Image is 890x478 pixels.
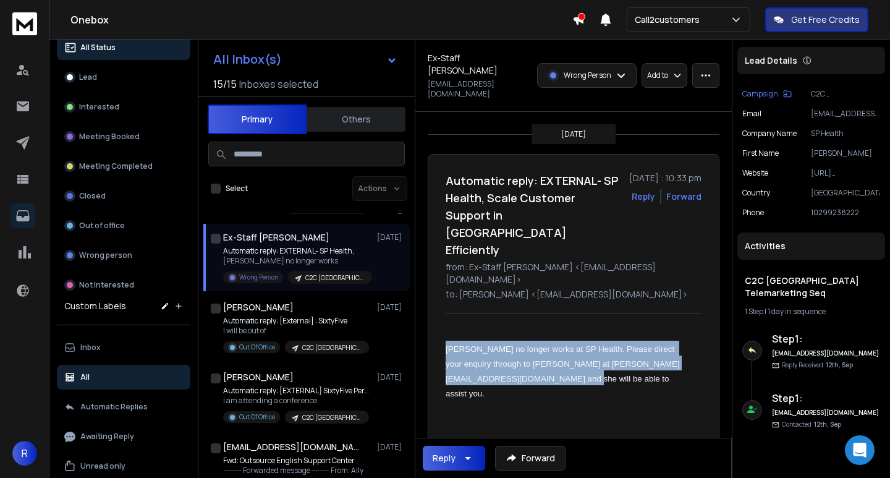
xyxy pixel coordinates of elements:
p: I will be out of [223,326,369,336]
img: logo [12,12,37,35]
p: Wrong Person [564,70,611,80]
p: I am attending a conference [223,396,371,406]
p: Out of office [79,221,125,231]
p: C2C [GEOGRAPHIC_DATA] Telemarketing Seq [811,89,880,99]
p: Get Free Credits [791,14,860,26]
p: C2C [GEOGRAPHIC_DATA] Telemarketing Seq [302,413,362,422]
div: | [745,307,878,317]
p: [DATE] [377,372,405,382]
button: Wrong person [57,243,190,268]
button: Primary [208,105,307,134]
h1: Automatic reply: EXTERNAL- SP Health, Scale Customer Support in [GEOGRAPHIC_DATA] Efficiently [446,172,622,258]
p: Closed [79,191,106,201]
div: Forward [666,190,701,203]
p: [PERSON_NAME] [811,148,880,158]
button: Get Free Credits [765,7,868,32]
h1: Ex-Staff [PERSON_NAME] [223,231,329,244]
h1: Ex-Staff [PERSON_NAME] [428,52,530,77]
p: Unread only [80,461,125,471]
div: Reply [433,452,456,464]
p: Lead Details [745,54,797,67]
p: Out Of Office [239,412,275,422]
h6: [EMAIL_ADDRESS][DOMAIN_NAME] [772,408,880,417]
span: [PERSON_NAME] no longer works at SP Health. Please direct your enquiry through to [PERSON_NAME] a... [446,344,680,398]
p: Out Of Office [239,343,275,352]
p: 10299238222 [811,208,880,218]
button: Out of office [57,213,190,238]
span: 15 / 15 [213,77,237,92]
button: All Inbox(s) [203,47,407,72]
h1: [PERSON_NAME] [223,371,294,383]
p: [DATE] [377,442,405,452]
p: Meeting Completed [79,161,153,171]
h3: Custom Labels [64,300,126,312]
p: Add to [647,70,668,80]
p: Reply Received [782,361,853,370]
button: Meeting Completed [57,154,190,179]
button: Reply [423,446,485,471]
p: [DATE] [377,302,405,312]
button: Others [307,106,405,133]
div: Activities [737,233,885,260]
p: Website [742,168,768,178]
div: Open Intercom Messenger [845,435,875,465]
p: [URL][DOMAIN_NAME] [811,168,880,178]
span: 12th, Sep [826,361,853,369]
p: Campaign [742,89,778,99]
p: Fwd: Outsource English Support Center [223,456,369,466]
p: Inbox [80,343,101,352]
p: [EMAIL_ADDRESS][DOMAIN_NAME] [428,79,530,99]
button: Meeting Booked [57,124,190,149]
p: [EMAIL_ADDRESS][DOMAIN_NAME] [811,109,880,119]
p: All Status [80,43,116,53]
p: SP Health [811,129,880,139]
p: C2C [GEOGRAPHIC_DATA] Telemarketing Seq [302,343,362,352]
button: Lead [57,65,190,90]
button: Automatic Replies [57,395,190,419]
p: Automatic reply: [External] : SixtyFive [223,316,369,326]
span: 12th, Sep [814,420,841,429]
h6: Step 1 : [772,331,880,346]
p: Awaiting Reply [80,432,134,442]
p: [GEOGRAPHIC_DATA] [811,188,880,198]
p: C2C [GEOGRAPHIC_DATA] Telemarketing Seq [305,273,365,283]
p: Wrong person [79,250,132,260]
h6: [EMAIL_ADDRESS][DOMAIN_NAME] [772,349,880,358]
h3: Inboxes selected [239,77,318,92]
p: [PERSON_NAME] no longer works [223,256,371,266]
p: Lead [79,72,97,82]
p: Contacted [782,420,841,429]
p: [DATE] [561,129,586,139]
p: Not Interested [79,280,134,290]
button: Closed [57,184,190,208]
h1: All Inbox(s) [213,53,282,66]
p: Wrong Person [239,273,278,282]
button: Reply [632,190,655,203]
button: Inbox [57,335,190,360]
h1: Onebox [70,12,572,27]
span: 1 Step [745,306,763,317]
button: Interested [57,95,190,119]
button: Campaign [742,89,792,99]
button: Not Interested [57,273,190,297]
button: All Status [57,35,190,60]
p: Call2customers [635,14,705,26]
p: Automatic Replies [80,402,148,412]
h1: C2C [GEOGRAPHIC_DATA] Telemarketing Seq [745,275,878,299]
p: Meeting Booked [79,132,140,142]
span: 1 day in sequence [768,306,826,317]
button: Awaiting Reply [57,424,190,449]
p: Country [742,188,770,198]
button: Forward [495,446,566,471]
p: All [80,372,90,382]
button: R [12,441,37,466]
p: First Name [742,148,779,158]
p: Interested [79,102,119,112]
p: from: Ex-Staff [PERSON_NAME] <[EMAIL_ADDRESS][DOMAIN_NAME]> [446,261,701,286]
p: Automatic reply: [EXTERNAL] SixtyFive Percent [223,386,371,396]
p: Automatic reply: EXTERNAL- SP Health, [223,246,371,256]
h6: Step 1 : [772,391,880,406]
